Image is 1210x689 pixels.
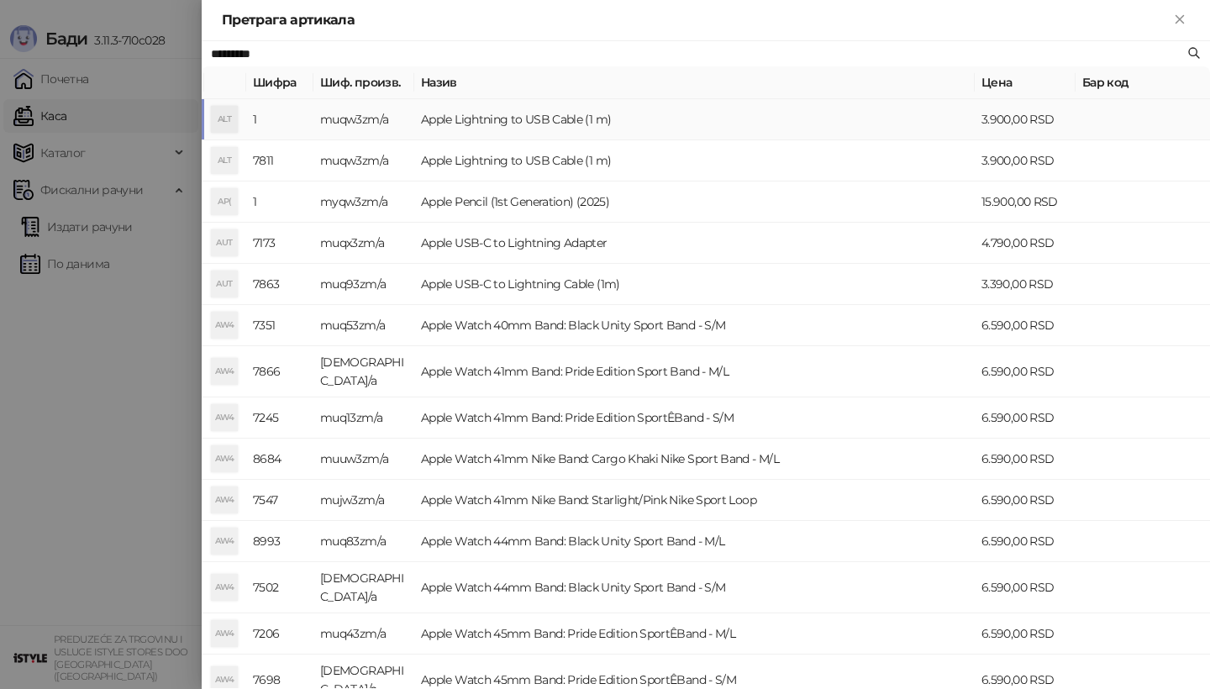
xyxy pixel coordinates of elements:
td: Apple USB-C to Lightning Cable (1m) [414,264,975,305]
td: 7206 [246,613,313,655]
td: 7547 [246,480,313,521]
th: Шифра [246,66,313,99]
td: Apple Watch 41mm Nike Band: Cargo Khaki Nike Sport Band - M/L [414,439,975,480]
td: muq53zm/a [313,305,414,346]
td: 4.790,00 RSD [975,223,1076,264]
div: AW4 [211,404,238,431]
td: 8684 [246,439,313,480]
td: muqx3zm/a [313,223,414,264]
td: Apple Watch 40mm Band: Black Unity Sport Band - S/M [414,305,975,346]
td: 3.900,00 RSD [975,140,1076,181]
td: Apple Watch 44mm Band: Black Unity Sport Band - M/L [414,521,975,562]
div: AUT [211,271,238,297]
td: [DEMOGRAPHIC_DATA]/a [313,562,414,613]
td: Apple USB-C to Lightning Adapter [414,223,975,264]
td: 1 [246,99,313,140]
td: [DEMOGRAPHIC_DATA]/a [313,346,414,397]
td: 6.590,00 RSD [975,397,1076,439]
td: 7173 [246,223,313,264]
td: muqw3zm/a [313,140,414,181]
td: 7502 [246,562,313,613]
td: muq13zm/a [313,397,414,439]
td: Apple Pencil (1st Generation) (2025) [414,181,975,223]
td: muuw3zm/a [313,439,414,480]
div: AP( [211,188,238,215]
div: AW4 [211,620,238,647]
td: muq93zm/a [313,264,414,305]
td: 6.590,00 RSD [975,346,1076,397]
div: AW4 [211,445,238,472]
td: muqw3zm/a [313,99,414,140]
td: myqw3zm/a [313,181,414,223]
td: 8993 [246,521,313,562]
th: Цена [975,66,1076,99]
td: Apple Watch 41mm Band: Pride Edition SportÊBand - S/M [414,397,975,439]
td: 3.900,00 RSD [975,99,1076,140]
td: 3.390,00 RSD [975,264,1076,305]
div: AW4 [211,487,238,513]
td: muq83zm/a [313,521,414,562]
button: Close [1170,10,1190,30]
td: muq43zm/a [313,613,414,655]
td: 6.590,00 RSD [975,439,1076,480]
div: ALT [211,106,238,133]
td: 15.900,00 RSD [975,181,1076,223]
th: Назив [414,66,975,99]
td: 7351 [246,305,313,346]
div: AW4 [211,312,238,339]
td: Apple Watch 45mm Band: Pride Edition SportÊBand - M/L [414,613,975,655]
td: 7863 [246,264,313,305]
td: 6.590,00 RSD [975,521,1076,562]
td: Apple Lightning to USB Cable (1 m) [414,140,975,181]
td: mujw3zm/a [313,480,414,521]
td: Apple Watch 41mm Nike Band: Starlight/Pink Nike Sport Loop [414,480,975,521]
div: AW4 [211,574,238,601]
td: 6.590,00 RSD [975,562,1076,613]
div: AUT [211,229,238,256]
div: ALT [211,147,238,174]
td: 7811 [246,140,313,181]
th: Бар код [1076,66,1210,99]
td: Apple Watch 44mm Band: Black Unity Sport Band - S/M [414,562,975,613]
td: 7866 [246,346,313,397]
div: AW4 [211,358,238,385]
div: AW4 [211,528,238,555]
div: Претрага артикала [222,10,1170,30]
td: Apple Lightning to USB Cable (1 m) [414,99,975,140]
td: 1 [246,181,313,223]
td: 7245 [246,397,313,439]
td: Apple Watch 41mm Band: Pride Edition Sport Band - M/L [414,346,975,397]
th: Шиф. произв. [313,66,414,99]
td: 6.590,00 RSD [975,613,1076,655]
td: 6.590,00 RSD [975,305,1076,346]
td: 6.590,00 RSD [975,480,1076,521]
